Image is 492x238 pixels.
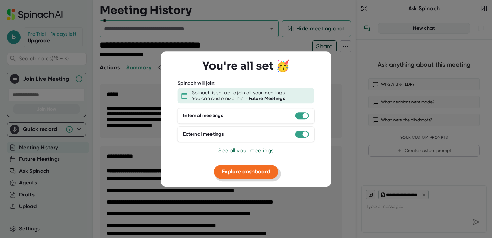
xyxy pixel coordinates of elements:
h3: You're all set 🥳 [202,59,290,72]
button: See all your meetings [218,146,273,155]
span: Explore dashboard [222,168,270,175]
b: Future Meetings [249,96,286,101]
button: Explore dashboard [214,165,278,179]
div: External meetings [183,131,224,137]
div: You can customize this in . [192,96,286,102]
div: Spinach will join: [178,80,216,86]
div: Internal meetings [183,113,223,119]
div: Spinach is set up to join all your meetings. [192,90,286,96]
span: See all your meetings [218,147,273,154]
